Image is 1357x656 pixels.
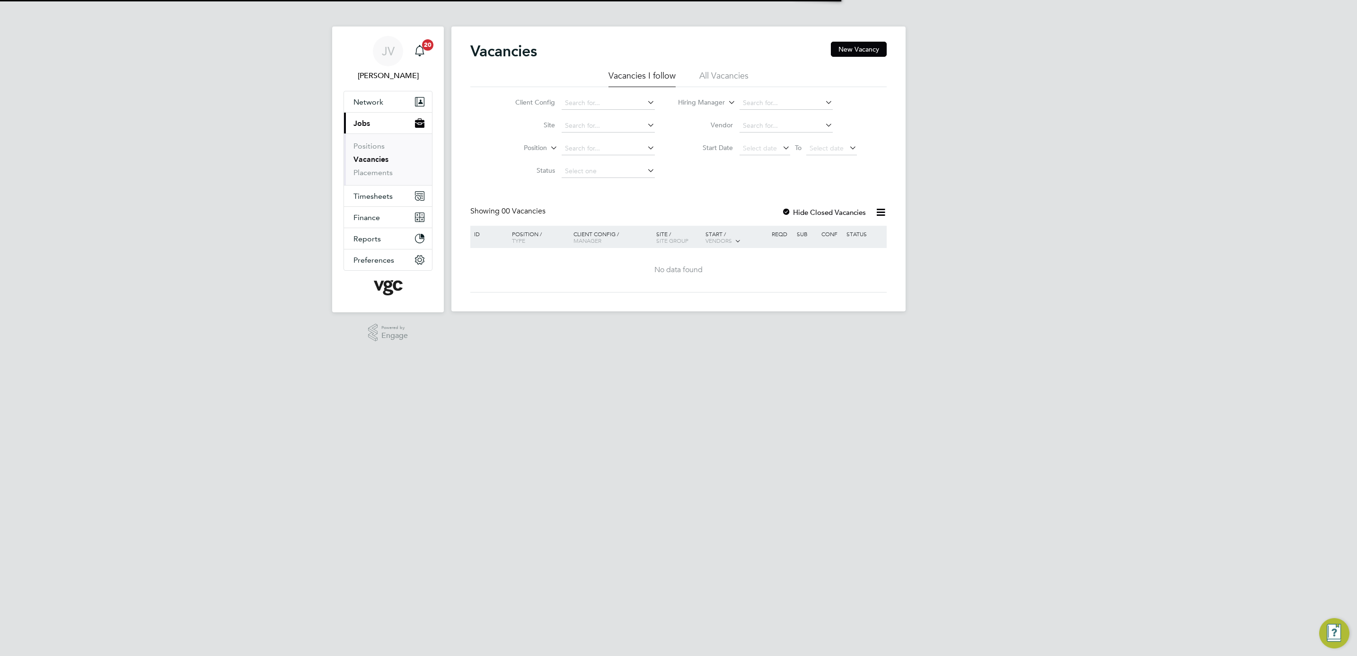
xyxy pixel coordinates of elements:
input: Search for... [740,119,833,133]
label: Start Date [678,143,733,152]
span: Timesheets [353,192,393,201]
span: To [792,142,804,154]
label: Hiring Manager [670,98,725,107]
img: vgcgroup-logo-retina.png [374,280,403,295]
span: Type [512,237,525,244]
label: Status [501,166,555,175]
a: Placements [353,168,393,177]
span: Powered by [381,324,408,332]
div: Position / [505,226,571,248]
a: Positions [353,142,385,151]
span: Engage [381,332,408,340]
div: Conf [819,226,844,242]
a: Vacancies [353,155,388,164]
div: Status [844,226,885,242]
span: Select date [743,144,777,152]
div: Reqd [769,226,794,242]
button: Network [344,91,432,112]
span: Network [353,98,383,106]
span: Jobs [353,119,370,128]
button: Preferences [344,249,432,270]
a: 20 [410,36,429,66]
button: New Vacancy [831,42,887,57]
a: Go to home page [344,280,432,295]
h2: Vacancies [470,42,537,61]
input: Select one [562,165,655,178]
span: Manager [573,237,601,244]
label: Hide Closed Vacancies [782,208,866,217]
div: Start / [703,226,769,249]
div: Client Config / [571,226,654,248]
div: Sub [794,226,819,242]
label: Client Config [501,98,555,106]
nav: Main navigation [332,27,444,312]
span: Select date [810,144,844,152]
a: Powered byEngage [368,324,408,342]
input: Search for... [562,142,655,155]
div: No data found [472,265,885,275]
li: Vacancies I follow [608,70,676,87]
span: Vendors [705,237,732,244]
button: Timesheets [344,186,432,206]
button: Reports [344,228,432,249]
div: Jobs [344,133,432,185]
button: Finance [344,207,432,228]
span: 00 Vacancies [502,206,546,216]
input: Search for... [740,97,833,110]
input: Search for... [562,97,655,110]
span: Finance [353,213,380,222]
input: Search for... [562,119,655,133]
a: JV[PERSON_NAME] [344,36,432,81]
span: Jana Venizelou [344,70,432,81]
label: Vendor [678,121,733,129]
div: Site / [654,226,704,248]
button: Jobs [344,113,432,133]
span: JV [382,45,395,57]
div: Showing [470,206,547,216]
span: Site Group [656,237,688,244]
button: Engage Resource Center [1319,618,1349,648]
li: All Vacancies [699,70,749,87]
span: Reports [353,234,381,243]
label: Position [493,143,547,153]
span: Preferences [353,256,394,265]
label: Site [501,121,555,129]
span: 20 [422,39,433,51]
div: ID [472,226,505,242]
